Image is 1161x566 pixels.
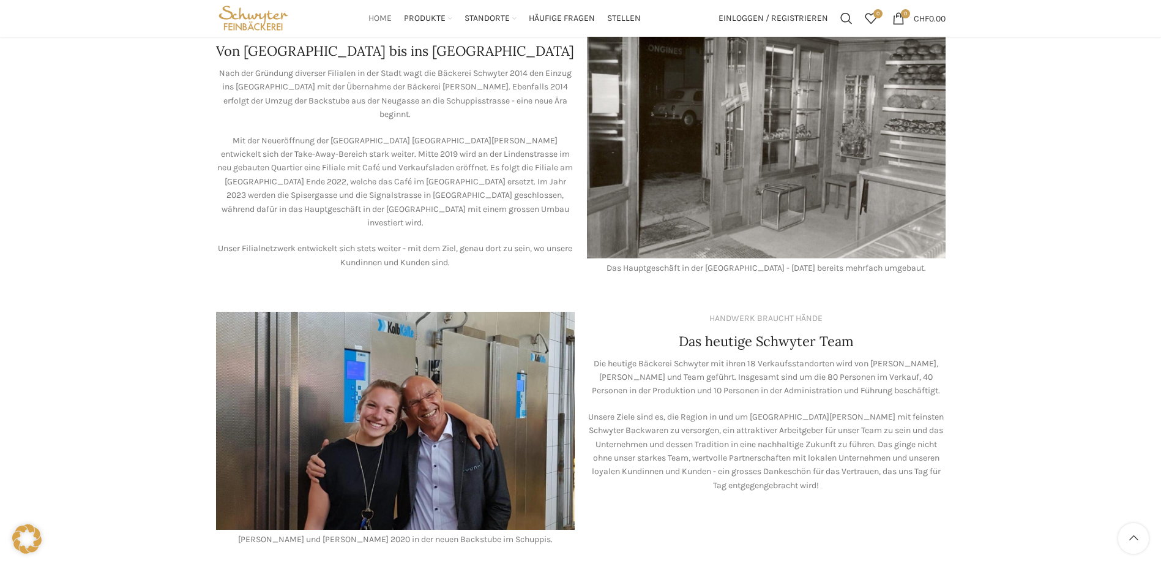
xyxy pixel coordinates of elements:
span: Unser Filialnetzwerk entwickelt sich stets weiter - mit dem Ziel, genau dort zu sein, wo unsere K... [218,243,572,267]
div: Meine Wunschliste [859,6,883,31]
h4: Von [GEOGRAPHIC_DATA] bis ins [GEOGRAPHIC_DATA] [216,42,574,61]
span: Home [368,13,392,25]
span: 0 [901,9,910,18]
p: Die heutige Bäckerei Schwyter mit ihren 18 Verkaufsstandorten wird von [PERSON_NAME], [PERSON_NAM... [587,357,946,398]
span: Stellen [607,13,641,25]
p: Unsere Ziele sind es, die Region in und um [GEOGRAPHIC_DATA][PERSON_NAME] mit feinsten Schwyter B... [587,410,946,492]
a: Produkte [404,6,452,31]
a: Home [368,6,392,31]
p: [PERSON_NAME] und [PERSON_NAME] 2020 in der neuen Backstube im Schuppis. [216,533,575,546]
span: Das Hauptgeschäft in der [GEOGRAPHIC_DATA] - [DATE] bereits mehrfach umgebaut. [607,263,926,273]
a: Stellen [607,6,641,31]
a: Site logo [216,12,291,23]
span: Häufige Fragen [529,13,595,25]
a: Häufige Fragen [529,6,595,31]
span: 0 [873,9,883,18]
a: Scroll to top button [1118,523,1149,554]
span: Einloggen / Registrieren [719,14,828,23]
h4: Das heutige Schwyter Team [679,332,854,351]
a: Einloggen / Registrieren [712,6,834,31]
span: Produkte [404,13,446,25]
a: 0 CHF0.00 [886,6,952,31]
a: Suchen [834,6,859,31]
span: Standorte [465,13,510,25]
p: Nach der Gründung diverser Filialen in der Stadt wagt die Bäckerei Schwyter 2014 den Einzug ins [... [216,67,575,122]
span: CHF [914,13,929,23]
a: 0 [859,6,883,31]
div: Main navigation [297,6,712,31]
div: HANDWERK BRAUCHT HÄNDE [709,312,823,325]
span: Mit der Neueröffnung der [GEOGRAPHIC_DATA] [GEOGRAPHIC_DATA][PERSON_NAME] entwickelt sich der Tak... [217,135,573,228]
bdi: 0.00 [914,13,946,23]
a: Standorte [465,6,517,31]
